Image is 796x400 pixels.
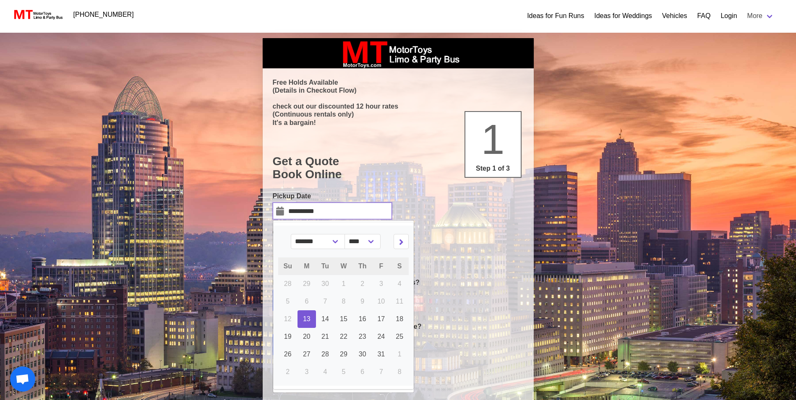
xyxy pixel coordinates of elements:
span: 1 [342,280,346,287]
span: 22 [340,333,347,340]
a: More [742,8,779,24]
div: Open chat [10,366,35,392]
span: 1 [398,351,402,358]
span: 25 [396,333,403,340]
a: Login [720,11,737,21]
span: 18 [396,315,403,322]
a: 18 [390,310,409,328]
span: 7 [379,368,383,375]
span: 20 [303,333,311,340]
a: 16 [353,310,372,328]
span: 27 [303,351,311,358]
a: 28 [316,345,334,363]
span: 28 [284,280,292,287]
span: 5 [342,368,346,375]
span: 31 [377,351,385,358]
a: Vehicles [662,11,687,21]
p: (Continuous rentals only) [273,110,524,118]
a: 31 [372,345,390,363]
a: [PHONE_NUMBER] [68,6,139,23]
a: 26 [278,345,298,363]
span: 26 [284,351,292,358]
span: 4 [323,368,327,375]
span: 10 [377,298,385,305]
a: 30 [353,345,372,363]
a: 20 [298,328,316,345]
span: 7 [323,298,327,305]
a: 22 [334,328,353,345]
span: 24 [377,333,385,340]
span: 3 [305,368,308,375]
a: Ideas for Fun Runs [527,11,584,21]
span: 2 [360,280,364,287]
span: 23 [359,333,366,340]
span: 15 [340,315,347,322]
p: check out our discounted 12 hour rates [273,102,524,110]
span: Su [284,262,292,270]
span: 6 [360,368,364,375]
a: 17 [372,310,390,328]
span: Tu [321,262,329,270]
span: 28 [321,351,329,358]
span: 30 [321,280,329,287]
span: 19 [284,333,292,340]
span: 14 [321,315,329,322]
span: 3 [379,280,383,287]
p: (Details in Checkout Flow) [273,86,524,94]
span: W [340,262,347,270]
span: 17 [377,315,385,322]
a: 15 [334,310,353,328]
a: 29 [334,345,353,363]
a: 21 [316,328,334,345]
span: 12 [284,315,292,322]
label: Pickup Date [273,191,392,201]
span: 8 [342,298,346,305]
span: 11 [396,298,403,305]
a: 13 [298,310,316,328]
span: 5 [286,298,290,305]
span: 21 [321,333,329,340]
a: Ideas for Weddings [594,11,652,21]
a: 23 [353,328,372,345]
span: 4 [398,280,402,287]
a: FAQ [697,11,710,21]
a: 24 [372,328,390,345]
p: Free Holds Available [273,78,524,86]
a: 25 [390,328,409,345]
span: F [379,262,383,270]
span: 8 [398,368,402,375]
span: M [304,262,309,270]
span: 6 [305,298,308,305]
p: It's a bargain! [273,119,524,127]
span: 30 [359,351,366,358]
a: 19 [278,328,298,345]
h1: Get a Quote Book Online [273,155,524,181]
a: 14 [316,310,334,328]
span: 9 [360,298,364,305]
span: Th [358,262,367,270]
span: 29 [340,351,347,358]
span: 2 [286,368,290,375]
span: 13 [303,315,311,322]
span: 29 [303,280,311,287]
img: MotorToys Logo [12,9,63,21]
span: 16 [359,315,366,322]
span: S [397,262,402,270]
img: box_logo_brand.jpeg [335,38,461,68]
a: 27 [298,345,316,363]
span: 1 [481,116,505,163]
p: Step 1 of 3 [469,164,517,174]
